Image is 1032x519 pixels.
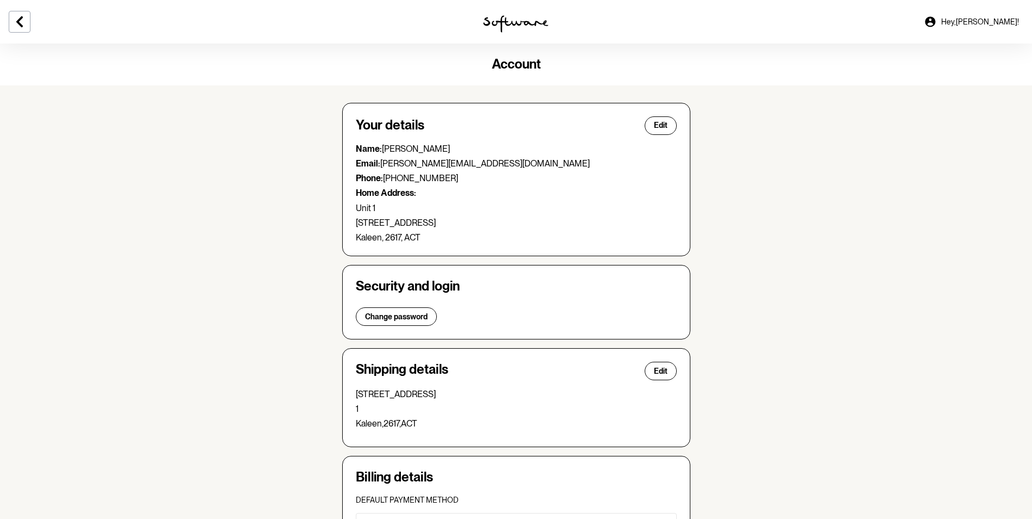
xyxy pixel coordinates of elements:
[654,121,668,130] span: Edit
[356,158,380,169] strong: Email:
[356,118,424,133] h4: Your details
[356,404,677,414] p: 1
[356,279,677,294] h4: Security and login
[356,158,677,169] p: [PERSON_NAME][EMAIL_ADDRESS][DOMAIN_NAME]
[917,9,1025,35] a: Hey,[PERSON_NAME]!
[645,116,677,135] button: Edit
[356,144,677,154] p: [PERSON_NAME]
[941,17,1019,27] span: Hey, [PERSON_NAME] !
[356,232,677,243] p: Kaleen, 2617, ACT
[356,469,677,485] h4: Billing details
[492,56,541,72] span: Account
[356,496,459,504] span: Default payment method
[356,218,677,228] p: [STREET_ADDRESS]
[356,307,437,326] button: Change password
[356,203,677,213] p: Unit 1
[356,144,382,154] strong: Name:
[356,389,677,399] p: [STREET_ADDRESS]
[356,188,416,198] strong: Home Address:
[645,362,677,380] button: Edit
[356,362,448,380] h4: Shipping details
[356,173,677,183] p: [PHONE_NUMBER]
[356,173,383,183] strong: Phone:
[483,15,548,33] img: software logo
[654,367,668,376] span: Edit
[356,418,677,429] p: Kaleen , 2617 , ACT
[365,312,428,322] span: Change password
